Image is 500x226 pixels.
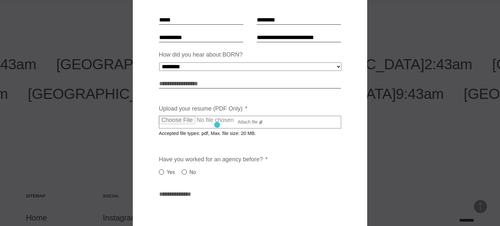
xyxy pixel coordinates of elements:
label: How did you hear about BORN? [159,51,243,59]
span: Accepted file types: pdf, Max. file size: 20 MB. [159,126,261,136]
label: No [182,168,196,176]
label: Upload your resume (PDF Only) [159,105,247,113]
label: Attach file [159,116,341,129]
label: Yes [159,168,175,176]
label: Have you worked for an agency before? [159,156,268,163]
